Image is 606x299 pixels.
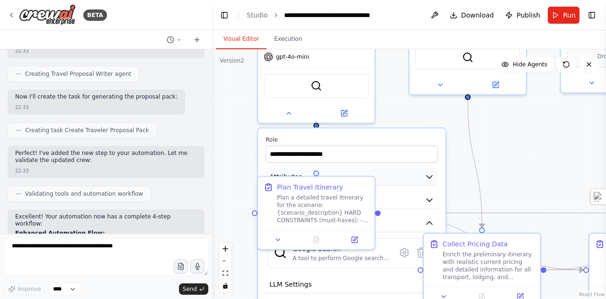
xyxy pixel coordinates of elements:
[18,285,41,293] span: Improve
[396,244,413,261] button: Configure tool
[585,9,598,22] button: Show right sidebar
[517,10,540,20] span: Publish
[219,243,232,255] button: zoom in
[311,80,322,91] img: SerplyWebSearchTool
[463,100,487,227] g: Edge from 6a5c5faf-cbb6-44b9-bfda-745fd82d8325 to 66f95977-1b22-4823-8c5c-01c38452c0ee
[15,104,29,111] div: 22:33
[219,280,232,292] button: toggle interactivity
[443,251,535,281] div: Enrich the preliminary itinerary with realistic current pricing and detailed information for all ...
[317,108,371,119] button: Open in side panel
[25,190,143,198] span: Validating tools and automation workflow
[15,47,29,54] div: 22:33
[296,234,337,245] button: No output available
[220,57,244,64] div: Version 2
[174,259,188,273] button: Upload files
[293,254,390,262] div: A tool to perform Google search with a search_query.
[338,234,371,245] button: Open in side panel
[247,10,391,20] nav: breadcrumb
[15,230,105,236] strong: Enhanced Automation Flow:
[179,283,208,295] button: Send
[267,29,310,49] button: Execution
[189,34,205,45] button: Start a new chat
[277,182,343,192] div: Plan Travel Itinerary
[269,172,302,181] span: Attributes
[218,9,231,22] button: Hide left sidebar
[579,292,605,297] a: React Flow attribution
[257,176,375,250] div: Plan Travel ItineraryPlan a detailed travel itinerary for the scenario: {scenario_description} HA...
[183,285,197,293] span: Send
[513,61,547,68] span: Hide Agents
[25,127,149,134] span: Creating task Create Traveler Proposal Pack
[274,246,287,259] img: SerplyWebSearchTool
[501,7,544,24] button: Publish
[266,276,438,293] button: LLM Settings
[548,7,579,24] button: Run
[83,9,107,21] div: BETA
[461,10,494,20] span: Download
[247,11,268,19] a: Studio
[216,29,267,49] button: Visual Editor
[276,53,309,61] span: gpt-4o-mini
[443,239,508,249] div: Collect Pricing Data
[4,283,45,295] button: Improve
[15,167,29,174] div: 22:33
[19,4,76,26] img: Logo
[496,57,553,72] button: Hide Agents
[219,255,232,267] button: zoom out
[219,267,232,280] button: fit view
[413,244,430,261] button: Delete tool
[25,70,131,78] span: Creating Travel Proposal Writer agent
[269,280,312,289] span: LLM Settings
[563,10,576,20] span: Run
[15,93,178,101] p: Now I'll create the task for generating the proposal pack:
[15,213,197,228] p: Excellent! Your automation now has a complete 4-step workflow:
[257,15,375,124] div: gpt-4o-miniSerplyWebSearchToolRoleAttributesModelToolsSerplyWebSearchToolGoogle SearchA tool to p...
[163,34,186,45] button: Switch to previous chat
[546,265,583,274] g: Edge from 66f95977-1b22-4823-8c5c-01c38452c0ee to a93323db-e5f4-4da5-a6ca-729987a9fbf7
[462,52,473,63] img: SerplyWebSearchTool
[219,243,232,292] div: React Flow controls
[266,136,438,144] label: Role
[446,7,498,24] button: Download
[277,194,369,224] div: Plan a detailed travel itinerary for the scenario: {scenario_description} HARD CONSTRAINTS (must-...
[190,259,205,273] button: Click to speak your automation idea
[266,168,438,186] button: Attributes
[15,150,197,164] p: Perfect! I've added the new step to your automation. Let me validate the updated crew:
[469,79,522,91] button: Open in side panel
